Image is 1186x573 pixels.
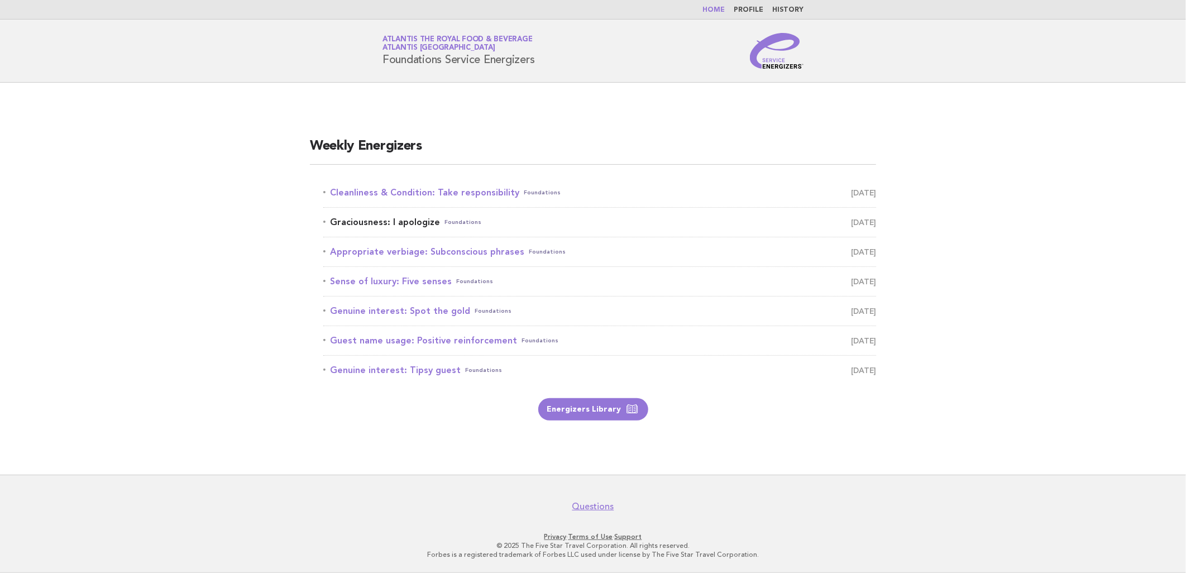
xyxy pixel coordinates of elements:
a: Sense of luxury: Five sensesFoundations [DATE] [323,274,876,289]
span: [DATE] [851,214,876,230]
span: Foundations [465,362,502,378]
p: Forbes is a registered trademark of Forbes LLC used under license by The Five Star Travel Corpora... [251,550,935,559]
span: [DATE] [851,274,876,289]
span: Foundations [522,333,558,348]
a: Guest name usage: Positive reinforcementFoundations [DATE] [323,333,876,348]
span: [DATE] [851,244,876,260]
a: Cleanliness & Condition: Take responsibilityFoundations [DATE] [323,185,876,200]
a: History [772,7,804,13]
span: [DATE] [851,185,876,200]
p: © 2025 The Five Star Travel Corporation. All rights reserved. [251,541,935,550]
a: Terms of Use [568,533,613,541]
a: Questions [572,501,614,512]
img: Service Energizers [750,33,804,69]
span: Foundations [529,244,566,260]
span: [DATE] [851,303,876,319]
span: Foundations [444,214,481,230]
a: Genuine interest: Spot the goldFoundations [DATE] [323,303,876,319]
a: Support [615,533,642,541]
span: Foundations [475,303,511,319]
span: Foundations [524,185,561,200]
a: Privacy [544,533,567,541]
a: Energizers Library [538,398,648,421]
h1: Foundations Service Energizers [382,36,535,65]
a: Atlantis the Royal Food & BeverageAtlantis [GEOGRAPHIC_DATA] [382,36,533,51]
a: Profile [734,7,763,13]
span: [DATE] [851,333,876,348]
a: Appropriate verbiage: Subconscious phrasesFoundations [DATE] [323,244,876,260]
span: [DATE] [851,362,876,378]
p: · · [251,532,935,541]
h2: Weekly Energizers [310,137,876,165]
span: Foundations [456,274,493,289]
a: Genuine interest: Tipsy guestFoundations [DATE] [323,362,876,378]
span: Atlantis [GEOGRAPHIC_DATA] [382,45,495,52]
a: Home [702,7,725,13]
a: Graciousness: I apologizeFoundations [DATE] [323,214,876,230]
